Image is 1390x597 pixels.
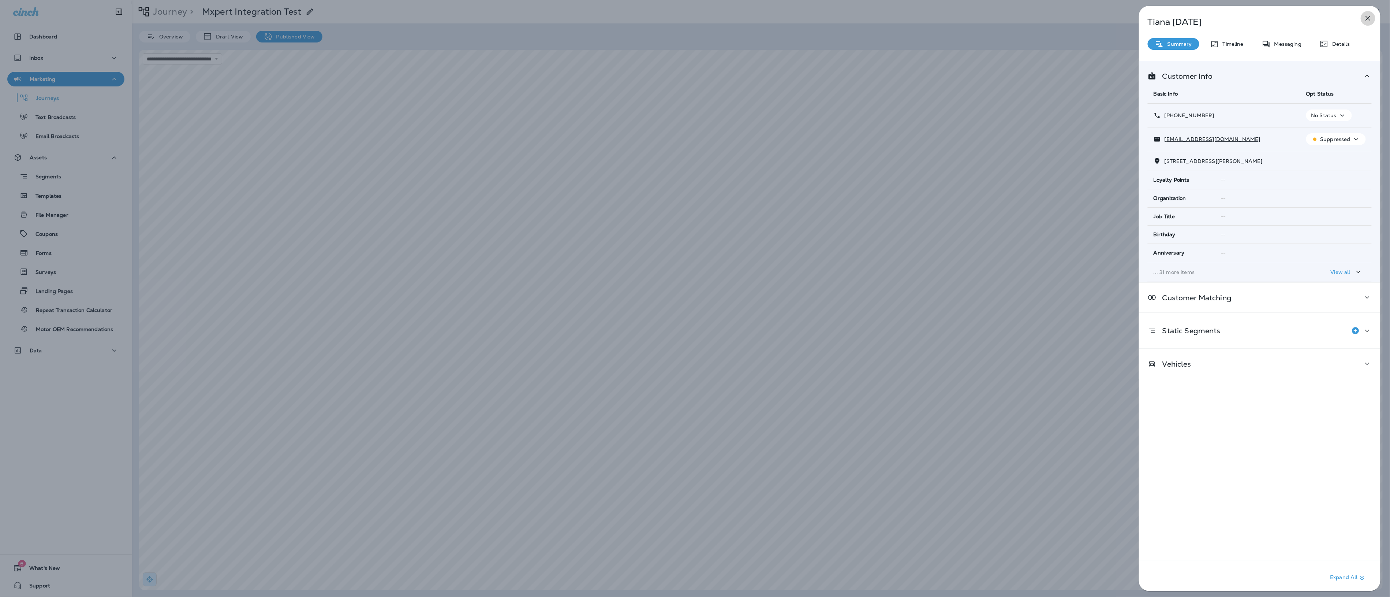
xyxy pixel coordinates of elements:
p: Messaging [1271,41,1301,47]
p: [EMAIL_ADDRESS][DOMAIN_NAME] [1161,136,1260,142]
p: Customer Info [1157,73,1213,79]
p: Timeline [1219,41,1244,47]
p: No Status [1311,112,1337,118]
p: Customer Matching [1157,295,1232,301]
p: Summary [1164,41,1192,47]
span: Anniversary [1154,250,1185,256]
span: Basic Info [1154,90,1178,97]
button: No Status [1306,110,1352,121]
span: Organization [1154,195,1186,201]
span: Job Title [1154,214,1175,220]
p: Expand All [1330,574,1367,582]
button: Suppressed [1306,133,1366,145]
p: View all [1331,269,1350,275]
span: Birthday [1154,231,1176,238]
span: -- [1221,177,1226,183]
p: Static Segments [1157,328,1221,334]
span: [STREET_ADDRESS][PERSON_NAME] [1165,158,1263,164]
p: Details [1329,41,1350,47]
p: [PHONE_NUMBER] [1161,112,1214,118]
button: View all [1328,265,1366,279]
p: Tiana [DATE] [1148,17,1348,27]
span: Loyalty Points [1154,177,1189,183]
p: ... 31 more items [1154,269,1294,275]
span: -- [1221,195,1226,201]
p: Vehicles [1157,361,1191,367]
p: Suppressed [1320,136,1350,142]
span: -- [1221,250,1226,256]
span: Opt Status [1306,90,1334,97]
button: Expand All [1327,571,1370,585]
span: -- [1221,231,1226,238]
button: Add to Static Segment [1348,323,1363,338]
span: -- [1221,213,1226,220]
